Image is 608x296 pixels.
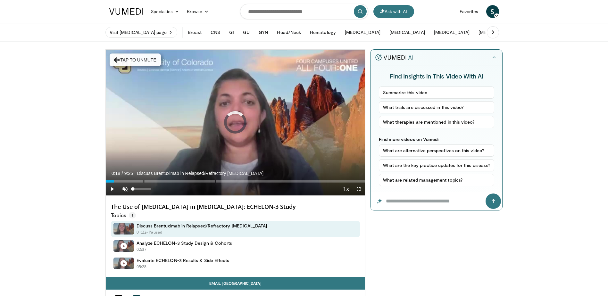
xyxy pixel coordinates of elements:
button: What trials are discussed in this video? [379,101,495,113]
button: Unmute [119,183,131,195]
a: Visit [MEDICAL_DATA] page [105,27,178,38]
span: 3 [129,212,136,218]
span: Discuss Brentuximab in Relapsed/Refractory [MEDICAL_DATA] [137,170,263,176]
div: Progress Bar [106,180,365,183]
button: Head/Neck [273,26,305,39]
input: Search topics, interventions [240,4,368,19]
button: GI [225,26,238,39]
input: Question for the AI [371,192,502,210]
h4: Evaluate ECHELON-3 Results & Side Effects [137,258,229,263]
span: 9:25 [124,171,133,176]
img: VuMedi Logo [109,8,143,15]
span: 0:18 [112,171,120,176]
button: Breast [184,26,205,39]
a: Specialties [147,5,183,18]
img: vumedi-ai-logo.v2.svg [375,54,413,61]
button: What are related management topics? [379,174,495,186]
button: Tap to unmute [110,53,161,66]
button: GU [239,26,254,39]
button: CNS [207,26,224,39]
a: Email [GEOGRAPHIC_DATA] [106,277,365,290]
button: What are the key practice updates for this disease? [379,159,495,171]
button: Fullscreen [352,183,365,195]
a: S [486,5,499,18]
button: [MEDICAL_DATA] [341,26,384,39]
button: What are alternative perspectives on this video? [379,144,495,157]
p: 05:28 [137,264,147,270]
p: 02:37 [137,247,147,252]
button: Hematology [306,26,340,39]
p: - Paused [146,229,162,235]
button: Play [106,183,119,195]
p: Topics [111,212,136,218]
button: GYN [255,26,272,39]
h4: Find Insights in This Video With AI [379,72,495,80]
button: What therapies are mentioned in this video? [379,116,495,128]
iframe: Advertisement [388,215,485,295]
div: Volume Level [133,188,151,190]
button: Ask with AI [373,5,414,18]
h4: Analyze ECHELON-3 Study Design & Cohorts [137,240,232,246]
button: Playback Rate [339,183,352,195]
h4: The Use of [MEDICAL_DATA] in [MEDICAL_DATA]: ECHELON-3 Study [111,203,360,210]
h4: Discuss Brentuximab in Relapsed/Refractory [MEDICAL_DATA] [137,223,267,229]
video-js: Video Player [106,50,365,196]
a: Browse [183,5,212,18]
button: [MEDICAL_DATA] [475,26,518,39]
button: [MEDICAL_DATA] [430,26,473,39]
span: / [122,171,123,176]
p: 01:22 [137,229,147,235]
p: Find more videos on Vumedi [379,136,495,142]
button: Summarize this video [379,86,495,99]
a: Favorites [456,5,482,18]
button: [MEDICAL_DATA] [386,26,429,39]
